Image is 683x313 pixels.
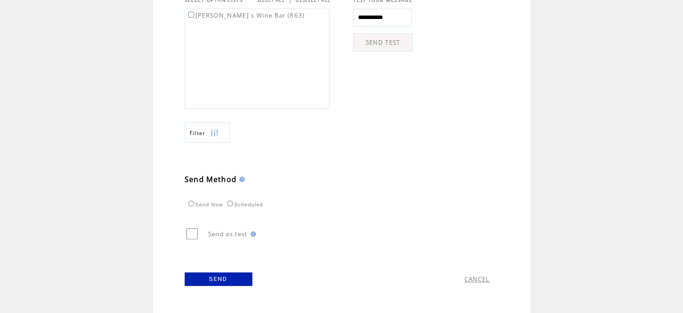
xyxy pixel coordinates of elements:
[185,174,237,184] span: Send Method
[185,122,230,143] a: Filter
[465,275,490,283] a: CANCEL
[248,231,256,237] img: help.gif
[353,33,413,51] a: SEND TEST
[188,201,194,206] input: Send Now
[237,177,245,182] img: help.gif
[186,202,223,207] label: Send Now
[208,230,248,238] span: Send as test
[185,272,252,286] a: SEND
[186,11,305,19] label: [PERSON_NAME]`s Wine Bar (863)
[227,201,233,206] input: Scheduled
[225,202,263,207] label: Scheduled
[190,129,206,137] span: Show filters
[188,12,194,18] input: [PERSON_NAME]`s Wine Bar (863)
[210,123,218,143] img: filters.png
